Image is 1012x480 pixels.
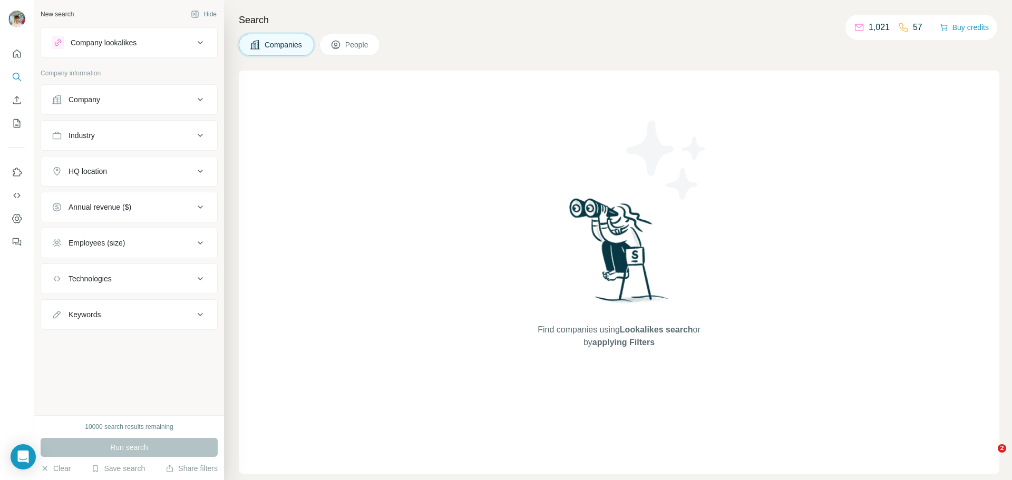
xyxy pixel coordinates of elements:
[41,302,217,327] button: Keywords
[8,91,25,110] button: Enrich CSV
[998,444,1006,453] span: 2
[69,238,125,248] div: Employees (size)
[41,9,74,19] div: New search
[592,338,655,347] span: applying Filters
[69,309,101,320] div: Keywords
[8,232,25,251] button: Feedback
[69,166,107,177] div: HQ location
[41,30,217,55] button: Company lookalikes
[69,202,131,212] div: Annual revenue ($)
[565,195,674,313] img: Surfe Illustration - Woman searching with binoculars
[41,159,217,184] button: HQ location
[41,266,217,291] button: Technologies
[41,87,217,112] button: Company
[620,325,693,334] span: Lookalikes search
[71,37,137,48] div: Company lookalikes
[534,324,703,349] span: Find companies using or by
[239,13,999,27] h4: Search
[8,11,25,27] img: Avatar
[41,463,71,474] button: Clear
[8,209,25,228] button: Dashboard
[345,40,369,50] span: People
[940,20,989,35] button: Buy credits
[85,422,173,432] div: 10000 search results remaining
[11,444,36,469] div: Open Intercom Messenger
[265,40,303,50] span: Companies
[69,130,95,141] div: Industry
[183,6,224,22] button: Hide
[869,21,890,34] p: 1,021
[913,21,922,34] p: 57
[8,163,25,182] button: Use Surfe on LinkedIn
[69,94,100,105] div: Company
[41,194,217,220] button: Annual revenue ($)
[41,68,218,78] p: Company information
[976,444,1001,469] iframe: Intercom live chat
[91,463,145,474] button: Save search
[8,44,25,63] button: Quick start
[8,114,25,133] button: My lists
[619,113,714,208] img: Surfe Illustration - Stars
[69,273,112,284] div: Technologies
[41,230,217,256] button: Employees (size)
[166,463,218,474] button: Share filters
[41,123,217,148] button: Industry
[8,186,25,205] button: Use Surfe API
[8,67,25,86] button: Search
